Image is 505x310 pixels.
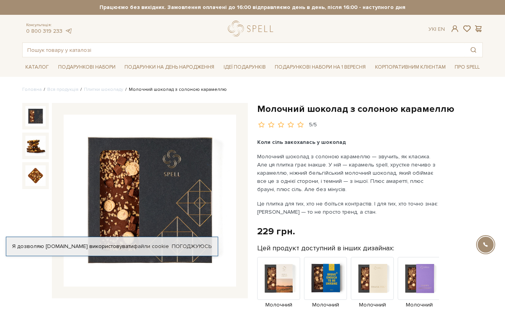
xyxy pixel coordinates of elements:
img: Продукт [257,257,300,300]
input: Пошук товару у каталозі [23,43,464,57]
a: Корпоративним клієнтам [372,60,449,74]
a: Головна [22,87,42,92]
a: Подарунки на День народження [121,61,217,73]
a: En [438,26,445,32]
img: Продукт [398,257,441,300]
img: Молочний шоколад з солоною карамеллю [64,115,236,287]
div: Ук [429,26,445,33]
img: Молочний шоколад з солоною карамеллю [25,106,46,126]
a: Вся продукція [47,87,78,92]
img: Продукт [351,257,394,300]
a: Про Spell [452,61,483,73]
a: logo [228,21,277,37]
a: Подарункові набори [55,61,119,73]
button: Пошук товару у каталозі [464,43,482,57]
label: Цей продукт доступний в інших дизайнах: [257,244,394,253]
a: Плитки шоколаду [84,87,123,92]
img: Молочний шоколад з солоною карамеллю [25,165,46,186]
a: Каталог [22,61,52,73]
div: Я дозволяю [DOMAIN_NAME] використовувати [6,243,218,250]
div: 229 грн. [257,225,295,237]
img: Продукт [304,257,347,300]
li: Молочний шоколад з солоною карамеллю [123,86,227,93]
b: Коли сіль закохалась у шоколад [257,139,346,145]
p: Це плитка для тих, хто не боїться контрастів. І для тих, хто точно знає: [PERSON_NAME] — то не пр... [257,200,440,216]
a: Ідеї подарунків [220,61,269,73]
p: Молочний шоколад з солоною карамеллю — звучить, як класика. Але ця плитка грає інакше. У ній — ка... [257,152,440,193]
img: Молочний шоколад з солоною карамеллю [25,136,46,156]
div: 5/5 [309,121,317,129]
span: Консультація: [26,23,72,28]
a: Подарункові набори на 1 Вересня [272,60,369,74]
a: 0 800 319 233 [26,28,62,34]
strong: Працюємо без вихідних. Замовлення оплачені до 16:00 відправляємо день в день, після 16:00 - насту... [22,4,483,11]
span: | [435,26,436,32]
h1: Молочний шоколад з солоною карамеллю [257,103,483,115]
a: telegram [64,28,72,34]
a: Погоджуюсь [172,243,212,250]
a: файли cookie [133,243,169,250]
